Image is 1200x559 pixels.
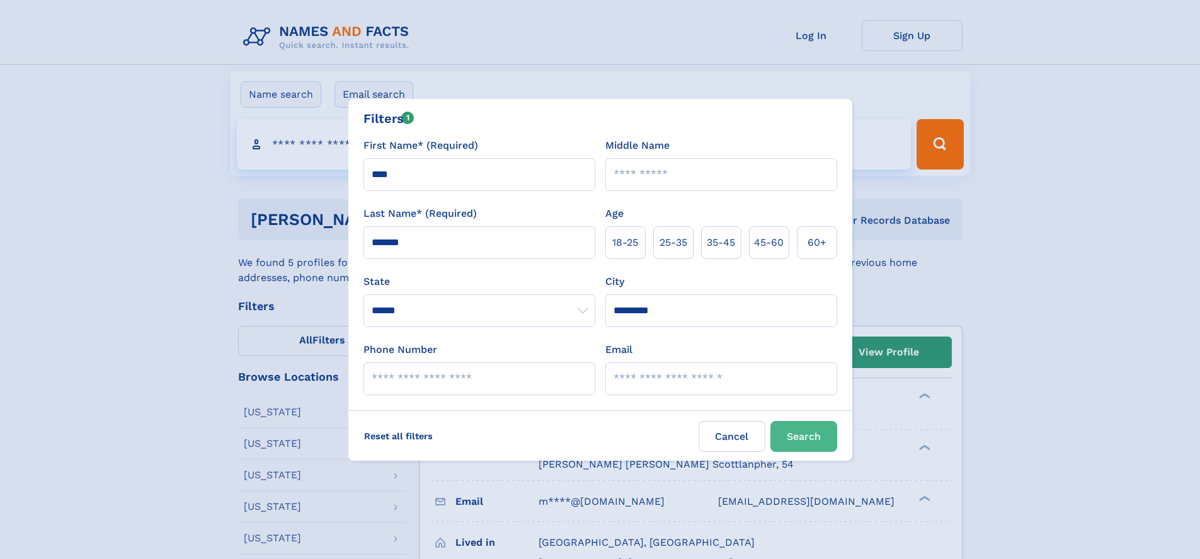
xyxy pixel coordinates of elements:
[754,235,784,250] span: 45‑60
[605,138,670,153] label: Middle Name
[363,138,478,153] label: First Name* (Required)
[612,235,638,250] span: 18‑25
[363,206,477,221] label: Last Name* (Required)
[660,235,687,250] span: 25‑35
[605,274,624,289] label: City
[356,421,441,451] label: Reset all filters
[808,235,826,250] span: 60+
[605,206,624,221] label: Age
[605,342,632,357] label: Email
[363,109,414,128] div: Filters
[363,342,437,357] label: Phone Number
[770,421,837,452] button: Search
[699,421,765,452] label: Cancel
[363,274,595,289] label: State
[707,235,735,250] span: 35‑45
